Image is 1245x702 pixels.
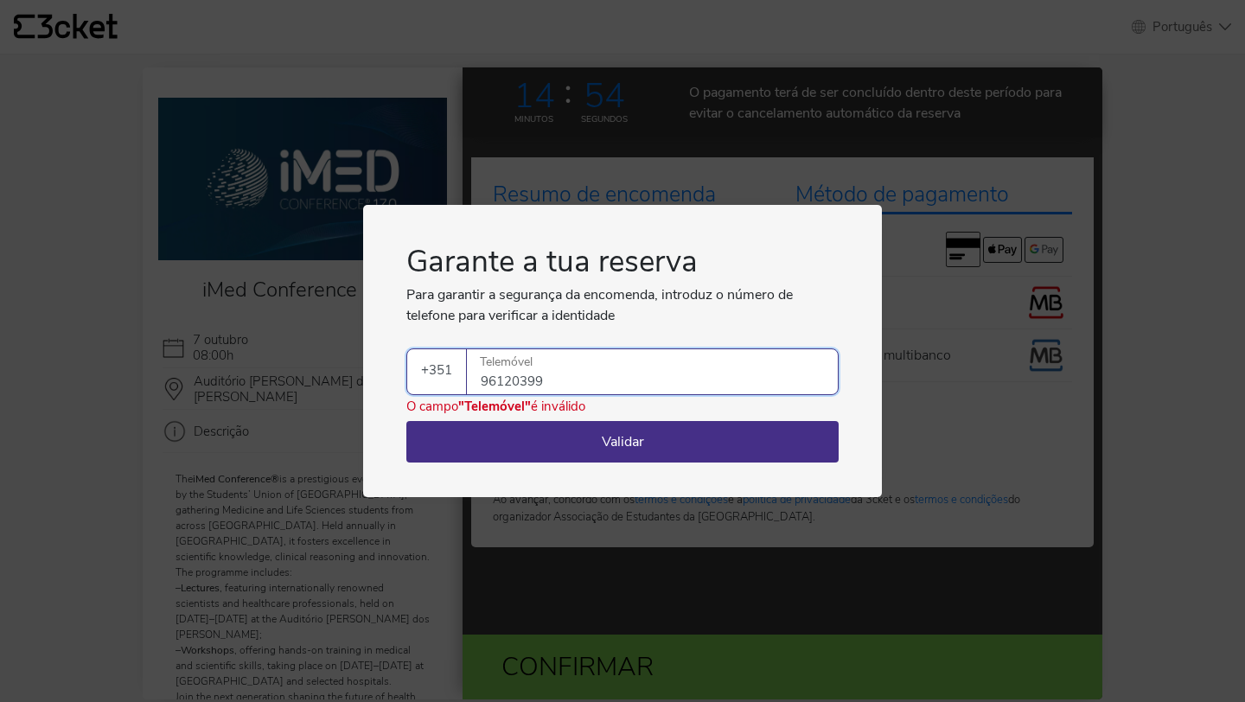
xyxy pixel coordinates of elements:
p: Garante a tua reserva [406,239,839,285]
p: Para garantir a segurança da encomenda, introduz o número de telefone para verificar a identidade [406,284,839,326]
label: Telemóvel [467,349,838,373]
input: Telemóvel [481,349,838,394]
button: Validar [406,421,839,463]
div: O campo é inválido [406,397,585,417]
b: "Telemóvel" [458,398,531,415]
